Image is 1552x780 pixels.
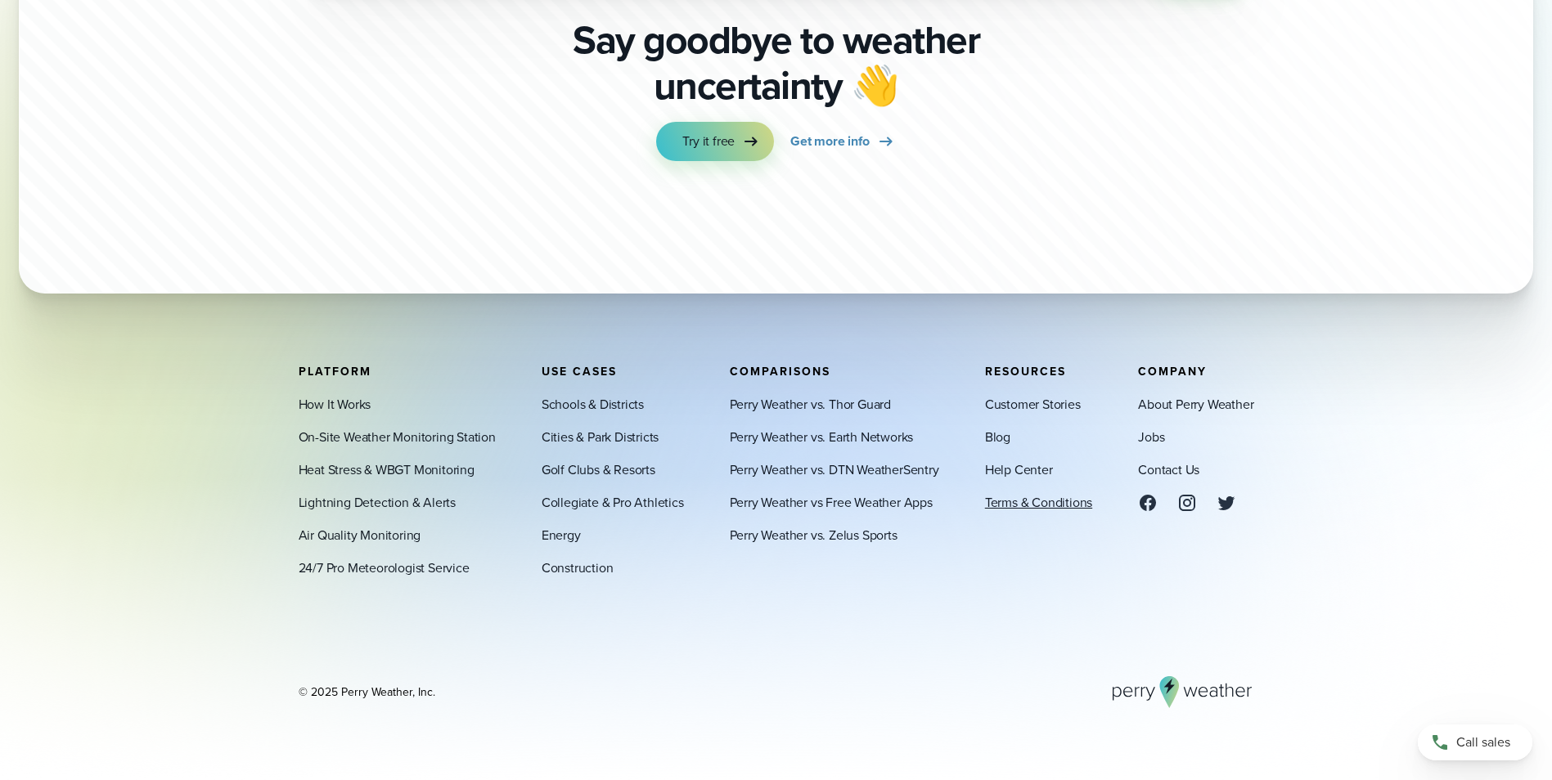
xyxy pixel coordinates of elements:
a: Perry Weather vs. Earth Networks [730,427,914,446]
a: Perry Weather vs. Zelus Sports [730,525,897,545]
a: Help Center [985,459,1053,479]
span: Get more info [790,132,869,151]
a: Energy [542,525,581,545]
p: Say goodbye to weather uncertainty 👋 [567,17,986,109]
span: Company [1138,362,1207,379]
a: Lightning Detection & Alerts [299,492,456,512]
a: Perry Weather vs. DTN WeatherSentry [730,459,939,479]
a: Try it free [656,122,774,161]
a: Get more info [790,122,895,161]
a: Perry Weather vs. Thor Guard [730,394,891,414]
a: Cities & Park Districts [542,427,659,446]
a: 24/7 Pro Meteorologist Service [299,558,470,577]
a: Customer Stories [985,394,1081,414]
span: Try it free [682,132,735,151]
a: Terms & Conditions [985,492,1092,512]
span: Use Cases [542,362,617,379]
span: Comparisons [730,362,830,379]
a: Schools & Districts [542,394,644,414]
a: Construction [542,558,614,577]
span: Platform [299,362,371,379]
a: Heat Stress & WBGT Monitoring [299,459,475,479]
a: On-Site Weather Monitoring Station [299,427,496,446]
a: Golf Clubs & Resorts [542,459,655,479]
a: About Perry Weather [1138,394,1253,414]
a: Collegiate & Pro Athletics [542,492,684,512]
a: Contact Us [1138,459,1199,479]
a: Blog [985,427,1010,446]
span: Resources [985,362,1066,379]
span: Call sales [1456,733,1510,752]
div: © 2025 Perry Weather, Inc. [299,684,435,700]
a: Air Quality Monitoring [299,525,421,545]
a: Call sales [1418,724,1532,760]
a: Jobs [1138,427,1164,446]
a: Perry Weather vs Free Weather Apps [730,492,933,512]
a: How It Works [299,394,371,414]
